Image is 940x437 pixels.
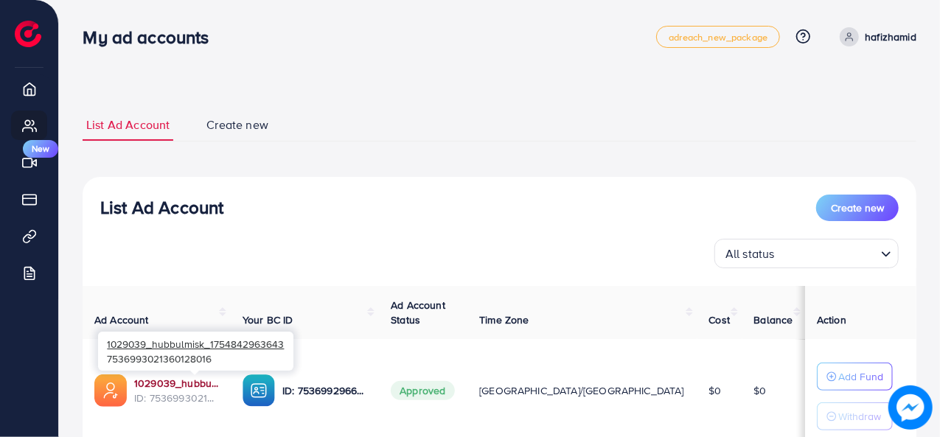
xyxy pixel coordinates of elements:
[391,298,445,327] span: Ad Account Status
[83,27,220,48] h3: My ad accounts
[656,26,780,48] a: adreach_new_package
[134,391,219,405] span: ID: 7536993021360128016
[714,239,899,268] div: Search for option
[15,21,41,47] img: logo
[817,312,846,327] span: Action
[709,312,731,327] span: Cost
[98,332,293,371] div: 7536993021360128016
[838,408,881,425] p: Withdraw
[23,140,58,158] span: New
[669,32,767,42] span: adreach_new_package
[479,312,529,327] span: Time Zone
[754,383,767,398] span: $0
[107,337,284,351] span: 1029039_hubbulmisk_1754842963643
[754,312,793,327] span: Balance
[838,368,883,385] p: Add Fund
[94,312,149,327] span: Ad Account
[243,312,293,327] span: Your BC ID
[86,116,170,133] span: List Ad Account
[865,28,916,46] p: hafizhamid
[779,240,875,265] input: Search for option
[831,200,884,215] span: Create new
[479,383,684,398] span: [GEOGRAPHIC_DATA]/[GEOGRAPHIC_DATA]
[888,385,933,430] img: image
[134,376,219,391] a: 1029039_hubbulmisk_1754842963643
[391,381,454,400] span: Approved
[100,197,223,218] h3: List Ad Account
[816,195,899,221] button: Create new
[206,116,268,133] span: Create new
[282,382,367,399] p: ID: 7536992966334808080
[723,243,778,265] span: All status
[11,147,47,177] a: New
[94,374,127,407] img: ic-ads-acc.e4c84228.svg
[817,363,893,391] button: Add Fund
[834,27,916,46] a: hafizhamid
[243,374,275,407] img: ic-ba-acc.ded83a64.svg
[709,383,722,398] span: $0
[817,402,893,430] button: Withdraw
